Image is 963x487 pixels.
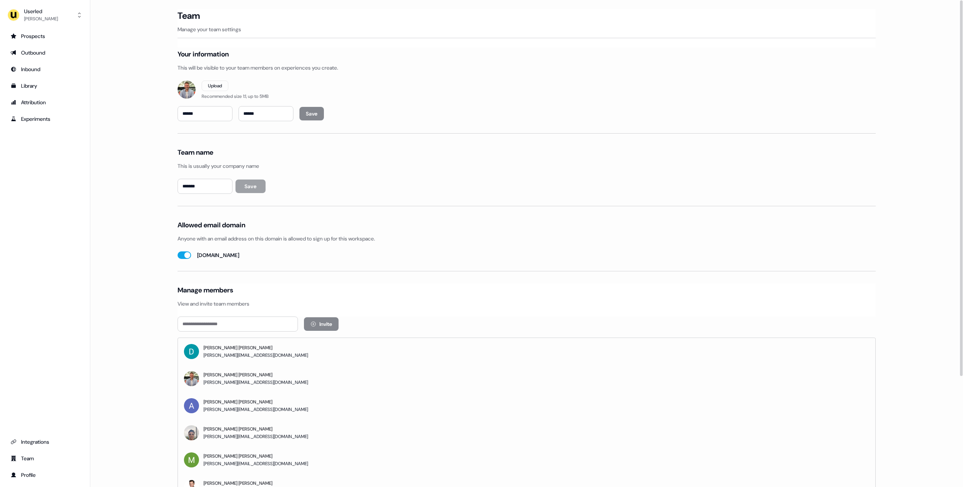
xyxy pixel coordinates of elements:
h4: Team name [178,148,213,157]
p: Manage your team settings [178,26,876,33]
p: [PERSON_NAME][EMAIL_ADDRESS][DOMAIN_NAME] [204,406,308,413]
div: Library [11,82,79,90]
div: Integrations [11,438,79,446]
img: eyJ0eXBlIjoicHJveHkiLCJzcmMiOiJodHRwczovL2ltYWdlcy5jbGVyay5kZXYvb2F1dGhfZ29vZ2xlL2ltZ18ydlhmdEFxN... [178,81,196,99]
h3: Team [178,10,200,21]
div: Recommended size 1:1, up to 5MB [202,93,269,100]
p: This is usually your company name [178,162,876,170]
button: Userled[PERSON_NAME] [6,6,84,24]
img: eyJ0eXBlIjoicHJveHkiLCJzcmMiOiJodHRwczovL2ltYWdlcy5jbGVyay5kZXYvb2F1dGhfZ29vZ2xlL2ltZ18yd01IclZje... [184,344,199,359]
div: Team [11,455,79,462]
div: Experiments [11,115,79,123]
h4: Your information [178,50,229,59]
img: eyJ0eXBlIjoicHJveHkiLCJzcmMiOiJodHRwczovL2ltYWdlcy5jbGVyay5kZXYvdXBsb2FkZWQvaW1nXzJzaVB0YUhGbFBUR... [184,425,199,445]
a: Go to experiments [6,113,84,125]
p: [PERSON_NAME] [PERSON_NAME] [204,344,308,352]
p: Anyone with an email address on this domain is allowed to sign up for this workspace. [178,235,876,242]
a: Go to profile [6,469,84,481]
a: Go to templates [6,80,84,92]
p: This will be visible to your team members on experiences you create. [178,64,876,72]
label: [DOMAIN_NAME] [197,251,239,259]
div: Attribution [11,99,79,106]
a: Go to outbound experience [6,47,84,59]
p: [PERSON_NAME][EMAIL_ADDRESS][DOMAIN_NAME] [204,379,308,386]
h4: Allowed email domain [178,221,245,230]
h4: Manage members [178,286,233,295]
a: Go to team [6,452,84,464]
img: eyJ0eXBlIjoicHJveHkiLCJzcmMiOiJodHRwczovL2ltYWdlcy5jbGVyay5kZXYvb2F1dGhfZ29vZ2xlL2ltZ18yc2RGWWRqQ... [184,398,199,413]
a: Go to attribution [6,96,84,108]
div: Profile [11,471,79,479]
p: View and invite team members [178,300,876,307]
div: Inbound [11,65,79,73]
a: Go to prospects [6,30,84,42]
div: [PERSON_NAME] [24,15,58,23]
p: [PERSON_NAME][EMAIL_ADDRESS][DOMAIN_NAME] [204,460,308,467]
button: Save [235,180,266,193]
a: Go to Inbound [6,63,84,75]
a: Go to integrations [6,436,84,448]
p: [PERSON_NAME] [PERSON_NAME] [204,479,308,487]
div: Outbound [11,49,79,56]
img: eyJ0eXBlIjoicHJveHkiLCJzcmMiOiJodHRwczovL2ltYWdlcy5jbGVyay5kZXYvb2F1dGhfZ29vZ2xlL2ltZ18ydlhmdEFxN... [184,371,199,386]
p: [PERSON_NAME] [PERSON_NAME] [204,371,308,379]
p: [PERSON_NAME] [PERSON_NAME] [204,425,308,433]
p: [PERSON_NAME] [PERSON_NAME] [204,452,308,460]
p: [PERSON_NAME][EMAIL_ADDRESS][DOMAIN_NAME] [204,352,308,359]
p: [PERSON_NAME][EMAIL_ADDRESS][DOMAIN_NAME] [204,433,308,440]
p: [PERSON_NAME] [PERSON_NAME] [204,398,308,406]
div: Prospects [11,32,79,40]
button: Upload [202,81,228,91]
img: eyJ0eXBlIjoicHJveHkiLCJzcmMiOiJodHRwczovL2ltYWdlcy5jbGVyay5kZXYvb2F1dGhfZ29vZ2xlL2ltZ18ycmFESGVTc... [184,452,199,467]
div: Userled [24,8,58,15]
